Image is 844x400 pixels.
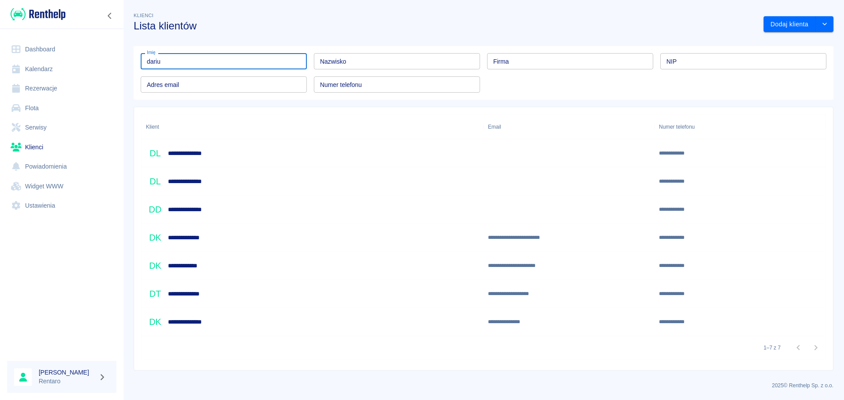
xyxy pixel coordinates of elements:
[7,137,116,157] a: Klienci
[7,98,116,118] a: Flota
[134,382,833,389] p: 2025 © Renthelp Sp. z o.o.
[7,59,116,79] a: Kalendarz
[39,377,95,386] p: Rentaro
[7,79,116,98] a: Rezerwacje
[146,115,159,139] div: Klient
[147,49,156,56] label: Imię
[655,115,826,139] div: Numer telefonu
[146,144,164,162] div: DL
[146,200,164,219] div: DD
[659,115,695,139] div: Numer telefonu
[7,40,116,59] a: Dashboard
[146,285,164,303] div: DT
[146,313,164,331] div: DK
[103,10,116,22] button: Zwiń nawigację
[146,256,164,275] div: DK
[484,115,655,139] div: Email
[134,13,153,18] span: Klienci
[7,177,116,196] a: Widget WWW
[142,115,484,139] div: Klient
[134,20,757,32] h3: Lista klientów
[7,196,116,216] a: Ustawienia
[7,157,116,177] a: Powiadomienia
[764,344,781,352] p: 1–7 z 7
[764,16,816,32] button: Dodaj klienta
[11,7,65,22] img: Renthelp logo
[39,368,95,377] h6: [PERSON_NAME]
[488,115,501,139] div: Email
[816,16,833,32] button: drop-down
[7,7,65,22] a: Renthelp logo
[7,118,116,137] a: Serwisy
[146,228,164,247] div: DK
[146,172,164,191] div: DL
